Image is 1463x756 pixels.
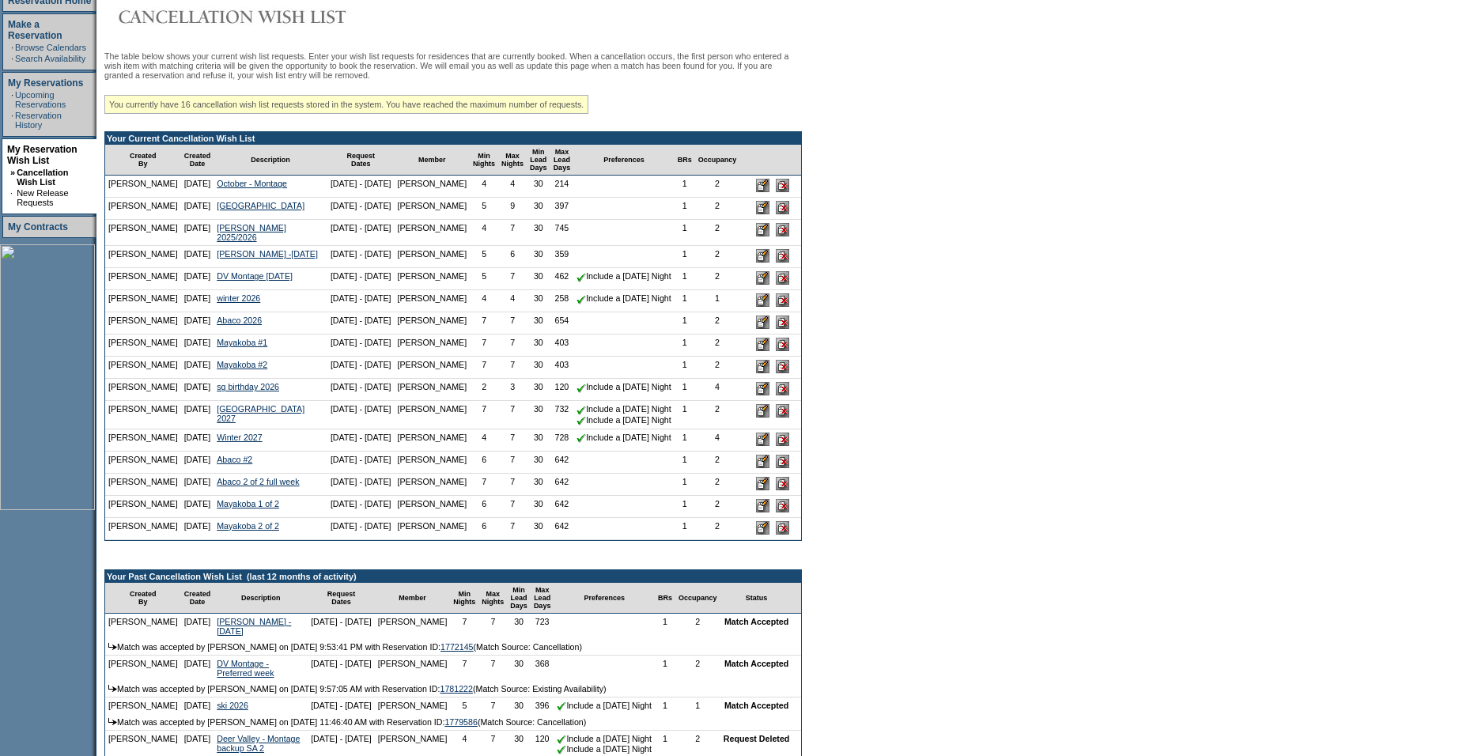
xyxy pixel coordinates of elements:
[470,429,498,452] td: 4
[331,521,391,531] nobr: [DATE] - [DATE]
[776,338,789,351] input: Delete this Request
[695,401,740,429] td: 2
[181,220,214,246] td: [DATE]
[327,145,395,176] td: Request Dates
[470,379,498,401] td: 2
[695,198,740,220] td: 2
[181,198,214,220] td: [DATE]
[331,477,391,486] nobr: [DATE] - [DATE]
[217,659,274,678] a: DV Montage - Preferred week
[776,404,789,418] input: Delete this Request
[776,223,789,236] input: Delete this Request
[527,268,550,290] td: 30
[217,734,300,753] a: Deer Valley - Montage backup SA 2
[776,360,789,373] input: Delete this Request
[695,496,740,518] td: 2
[217,499,279,508] a: Mayakoba 1 of 2
[440,642,474,652] a: 1772145
[550,452,574,474] td: 642
[527,290,550,312] td: 30
[550,335,574,357] td: 403
[394,145,470,176] td: Member
[217,338,267,347] a: Mayakoba #1
[675,583,720,614] td: Occupancy
[105,496,181,518] td: [PERSON_NAME]
[577,384,586,393] img: chkSmaller.gif
[776,455,789,468] input: Delete this Request
[15,111,62,130] a: Reservation History
[577,295,586,304] img: chkSmaller.gif
[756,249,769,263] input: Edit this Request
[394,401,470,429] td: [PERSON_NAME]
[181,452,214,474] td: [DATE]
[394,220,470,246] td: [PERSON_NAME]
[217,201,304,210] a: [GEOGRAPHIC_DATA]
[498,290,527,312] td: 4
[675,220,695,246] td: 1
[214,145,327,176] td: Description
[217,382,279,391] a: sg birthday 2026
[394,246,470,268] td: [PERSON_NAME]
[394,357,470,379] td: [PERSON_NAME]
[470,357,498,379] td: 7
[217,404,304,423] a: [GEOGRAPHIC_DATA] 2027
[181,379,214,401] td: [DATE]
[498,452,527,474] td: 7
[331,293,391,303] nobr: [DATE] - [DATE]
[695,268,740,290] td: 2
[478,583,507,614] td: Max Nights
[550,518,574,540] td: 642
[507,614,531,639] td: 30
[217,223,286,242] a: [PERSON_NAME] 2025/2026
[695,335,740,357] td: 2
[507,656,531,681] td: 30
[756,521,769,535] input: Edit this Request
[756,382,769,395] input: Edit this Request
[394,198,470,220] td: [PERSON_NAME]
[577,382,671,391] nobr: Include a [DATE] Night
[756,201,769,214] input: Edit this Request
[550,429,574,452] td: 728
[695,379,740,401] td: 4
[17,188,68,207] a: New Release Requests
[527,379,550,401] td: 30
[527,176,550,198] td: 30
[527,474,550,496] td: 30
[470,474,498,496] td: 7
[470,220,498,246] td: 4
[105,268,181,290] td: [PERSON_NAME]
[498,268,527,290] td: 7
[311,617,372,626] nobr: [DATE] - [DATE]
[105,656,181,681] td: [PERSON_NAME]
[550,268,574,290] td: 462
[10,188,15,207] td: ·
[776,201,789,214] input: Delete this Request
[181,357,214,379] td: [DATE]
[756,360,769,373] input: Edit this Request
[695,518,740,540] td: 2
[675,614,720,639] td: 2
[331,455,391,464] nobr: [DATE] - [DATE]
[181,145,214,176] td: Created Date
[217,360,267,369] a: Mayakoba #2
[331,499,391,508] nobr: [DATE] - [DATE]
[15,90,66,109] a: Upcoming Reservations
[217,179,287,188] a: October - Montage
[181,518,214,540] td: [DATE]
[756,338,769,351] input: Edit this Request
[554,583,655,614] td: Preferences
[675,290,695,312] td: 1
[550,176,574,198] td: 214
[217,249,318,259] a: [PERSON_NAME] -[DATE]
[655,656,675,681] td: 1
[527,452,550,474] td: 30
[105,429,181,452] td: [PERSON_NAME]
[181,496,214,518] td: [DATE]
[498,496,527,518] td: 7
[507,583,531,614] td: Min Lead Days
[394,290,470,312] td: [PERSON_NAME]
[498,335,527,357] td: 7
[331,382,391,391] nobr: [DATE] - [DATE]
[527,220,550,246] td: 30
[724,617,788,626] nobr: Match Accepted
